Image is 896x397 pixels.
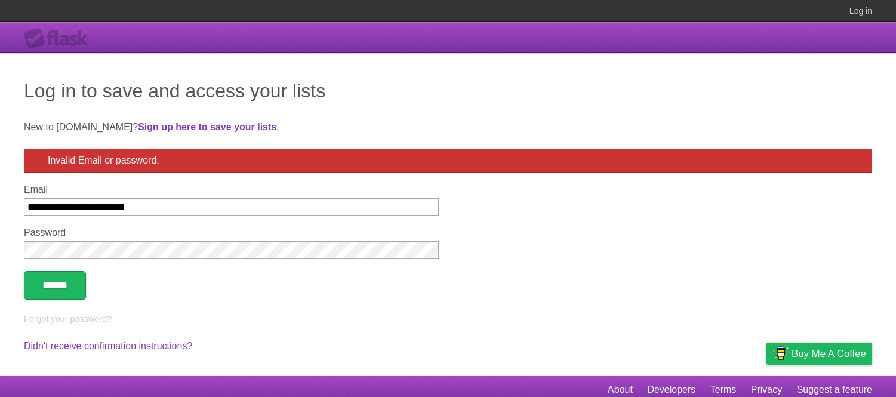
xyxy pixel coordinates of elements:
a: Sign up here to save your lists [138,122,276,132]
label: Email [24,184,439,195]
img: Buy me a coffee [772,343,789,364]
a: Didn't receive confirmation instructions? [24,341,192,351]
a: Forgot your password? [24,314,112,324]
span: Buy me a coffee [792,343,866,364]
p: New to [DOMAIN_NAME]? . [24,120,872,134]
div: Flask [24,28,96,50]
a: Buy me a coffee [766,343,872,365]
h1: Log in to save and access your lists [24,76,872,105]
div: Invalid Email or password. [24,149,872,173]
label: Password [24,227,439,238]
